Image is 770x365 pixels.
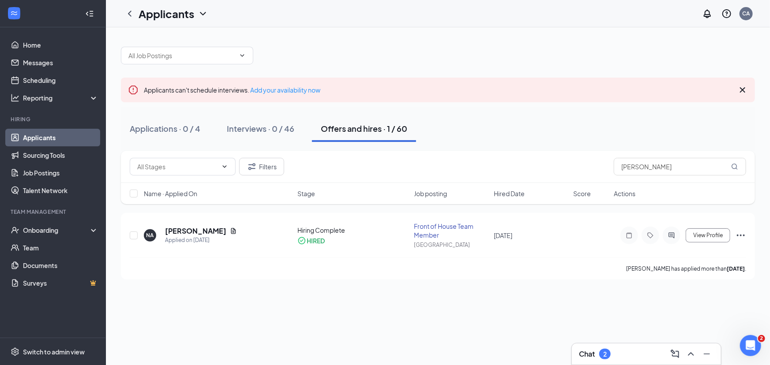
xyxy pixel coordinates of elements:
input: Search in offers and hires [614,158,746,175]
button: ComposeMessage [668,347,682,361]
svg: Note [624,232,635,239]
div: Applications · 0 / 4 [130,123,200,134]
input: All Stages [137,162,218,171]
span: Actions [614,189,635,198]
div: [GEOGRAPHIC_DATA] [414,241,488,249]
span: Stage [297,189,315,198]
button: View Profile [686,228,730,242]
svg: MagnifyingGlass [731,163,738,170]
span: Score [573,189,591,198]
svg: Minimize [702,349,712,359]
svg: Tag [645,232,656,239]
div: Switch to admin view [23,347,85,356]
div: Applied on [DATE] [165,236,237,245]
a: Documents [23,257,98,274]
div: Team Management [11,208,97,216]
button: ChevronUp [684,347,698,361]
div: Onboarding [23,226,91,235]
svg: ChevronUp [686,349,696,359]
svg: Error [128,85,139,95]
span: Job posting [414,189,447,198]
a: Home [23,36,98,54]
svg: ComposeMessage [670,349,680,359]
a: Sourcing Tools [23,146,98,164]
h5: [PERSON_NAME] [165,226,226,236]
a: Talent Network [23,182,98,199]
a: Scheduling [23,71,98,89]
span: [DATE] [494,231,512,239]
div: Reporting [23,93,99,102]
a: Team [23,239,98,257]
span: Applicants can't schedule interviews. [144,86,320,94]
svg: WorkstreamLogo [10,9,19,18]
svg: Filter [247,161,257,172]
svg: Ellipses [736,230,746,241]
div: NA [146,231,154,239]
span: Hired Date [494,189,525,198]
svg: Collapse [85,9,94,18]
svg: Analysis [11,93,19,102]
div: Front of House Team Member [414,222,488,239]
svg: ChevronLeft [124,8,135,19]
span: Name · Applied On [144,189,197,198]
input: All Job Postings [128,51,235,60]
svg: UserCheck [11,226,19,235]
button: Filter Filters [239,158,284,175]
b: [DATE] [727,265,745,272]
button: Minimize [700,347,714,361]
span: View Profile [693,232,723,238]
svg: QuestionInfo [721,8,732,19]
h1: Applicants [139,6,194,21]
svg: Notifications [702,8,713,19]
div: HIRED [307,236,325,245]
svg: Document [230,227,237,235]
div: 2 [603,350,607,358]
span: 2 [758,335,765,342]
svg: ChevronDown [221,163,228,170]
svg: Settings [11,347,19,356]
a: Messages [23,54,98,71]
iframe: Intercom live chat [740,335,761,356]
div: Interviews · 0 / 46 [227,123,294,134]
svg: ChevronDown [198,8,208,19]
div: Offers and hires · 1 / 60 [321,123,407,134]
svg: ActiveChat [666,232,677,239]
svg: CheckmarkCircle [297,236,306,245]
div: Hiring [11,115,97,123]
a: SurveysCrown [23,274,98,292]
a: Job Postings [23,164,98,182]
h3: Chat [579,349,595,359]
a: Applicants [23,129,98,146]
a: Add your availability now [250,86,320,94]
p: [PERSON_NAME] has applied more than . [626,265,746,272]
div: CA [743,10,750,17]
div: Hiring Complete [297,226,409,235]
svg: Cross [737,85,748,95]
svg: ChevronDown [239,52,246,59]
